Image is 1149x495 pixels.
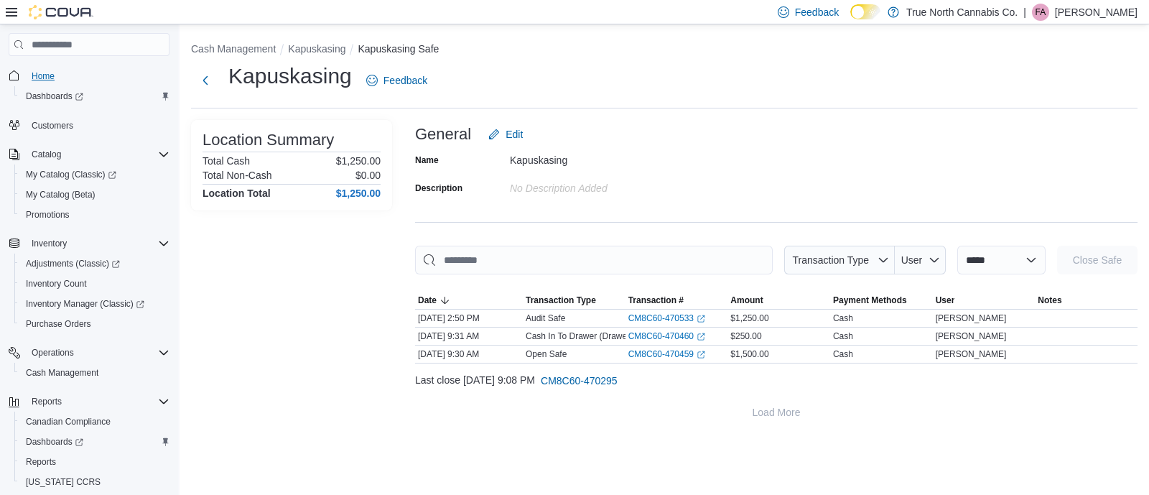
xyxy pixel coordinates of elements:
img: Cova [29,5,93,19]
button: Reports [3,392,175,412]
p: | [1023,4,1026,21]
span: User [936,295,955,306]
span: Promotions [26,209,70,221]
span: Adjustments (Classic) [20,255,169,272]
span: Adjustments (Classic) [26,258,120,269]
button: User [933,292,1036,309]
a: Inventory Count [20,275,93,292]
button: [US_STATE] CCRS [14,472,175,492]
a: Purchase Orders [20,315,97,333]
input: Dark Mode [850,4,880,19]
h6: Total Non-Cash [203,170,272,181]
a: Adjustments (Classic) [20,255,126,272]
span: Notes [1038,295,1061,306]
span: $1,500.00 [730,348,768,360]
a: My Catalog (Classic) [20,166,122,183]
a: Dashboards [20,433,89,450]
button: Inventory [3,233,175,254]
span: My Catalog (Beta) [26,189,96,200]
span: [PERSON_NAME] [936,313,1007,324]
span: Purchase Orders [26,318,91,330]
button: Next [191,66,220,95]
span: Transaction Type [526,295,596,306]
button: Transaction Type [784,246,895,274]
button: Customers [3,115,175,136]
span: Washington CCRS [20,473,169,491]
span: Transaction Type [792,254,869,266]
span: Canadian Compliance [26,416,111,427]
div: Cash [833,348,853,360]
span: Catalog [32,149,61,160]
nav: An example of EuiBreadcrumbs [191,42,1138,59]
h3: General [415,126,471,143]
p: Audit Safe [526,313,565,324]
button: Date [415,292,523,309]
a: Inventory Manager (Classic) [14,294,175,314]
button: Purchase Orders [14,314,175,334]
a: CM8C60-470459External link [628,348,705,360]
button: Catalog [26,146,67,163]
button: My Catalog (Beta) [14,185,175,205]
span: FA [1036,4,1046,21]
a: CM8C60-470533External link [628,313,705,324]
span: Transaction # [628,295,684,306]
a: CM8C60-470460External link [628,330,705,342]
div: Kapuskasing [510,149,702,166]
span: User [901,254,923,266]
p: True North Cannabis Co. [906,4,1018,21]
button: Reports [14,452,175,472]
a: Dashboards [20,88,89,105]
span: Edit [506,127,523,142]
div: [DATE] 9:31 AM [415,328,523,345]
span: Catalog [26,146,169,163]
span: Dashboards [20,433,169,450]
a: Canadian Compliance [20,413,116,430]
label: Name [415,154,439,166]
span: Payment Methods [833,295,907,306]
h1: Kapuskasing [228,62,352,91]
button: Cash Management [14,363,175,383]
span: CM8C60-470295 [541,374,618,388]
a: Adjustments (Classic) [14,254,175,274]
span: Load More [753,405,801,420]
a: [US_STATE] CCRS [20,473,106,491]
span: Inventory [32,238,67,249]
span: $250.00 [730,330,761,342]
button: Kapuskasing [288,43,345,55]
span: My Catalog (Classic) [20,166,169,183]
a: Reports [20,453,62,471]
span: [PERSON_NAME] [936,348,1007,360]
span: Inventory Manager (Classic) [20,295,169,313]
p: $1,250.00 [336,155,381,167]
span: Customers [26,116,169,134]
a: Home [26,68,60,85]
button: Payment Methods [830,292,933,309]
div: Last close [DATE] 9:08 PM [415,366,1138,395]
h3: Location Summary [203,131,334,149]
a: Inventory Manager (Classic) [20,295,150,313]
p: $0.00 [355,170,381,181]
span: Dashboards [26,436,83,448]
button: Operations [3,343,175,363]
a: Cash Management [20,364,104,381]
span: Purchase Orders [20,315,169,333]
a: Customers [26,117,79,134]
button: Amount [727,292,830,309]
span: My Catalog (Beta) [20,186,169,203]
a: Dashboards [14,86,175,106]
span: Date [418,295,437,306]
span: My Catalog (Classic) [26,169,116,180]
button: Edit [483,120,529,149]
button: Catalog [3,144,175,165]
span: Reports [32,396,62,407]
span: Amount [730,295,763,306]
div: Cash [833,330,853,342]
span: [PERSON_NAME] [936,330,1007,342]
h6: Total Cash [203,155,250,167]
button: Operations [26,344,80,361]
span: Inventory Manager (Classic) [26,298,144,310]
span: [US_STATE] CCRS [26,476,101,488]
span: Feedback [383,73,427,88]
a: Dashboards [14,432,175,452]
span: Operations [32,347,74,358]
